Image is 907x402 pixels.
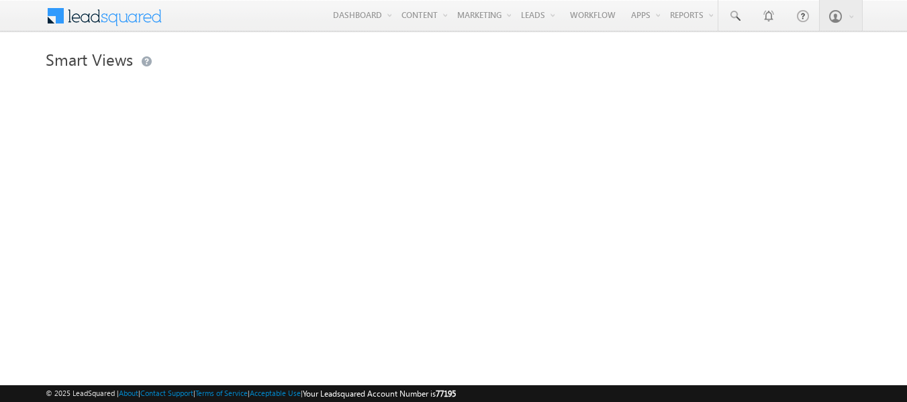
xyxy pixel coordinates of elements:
[140,389,193,397] a: Contact Support
[436,389,456,399] span: 77195
[119,389,138,397] a: About
[250,389,301,397] a: Acceptable Use
[195,389,248,397] a: Terms of Service
[303,389,456,399] span: Your Leadsquared Account Number is
[46,48,133,70] span: Smart Views
[46,387,456,400] span: © 2025 LeadSquared | | | | |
